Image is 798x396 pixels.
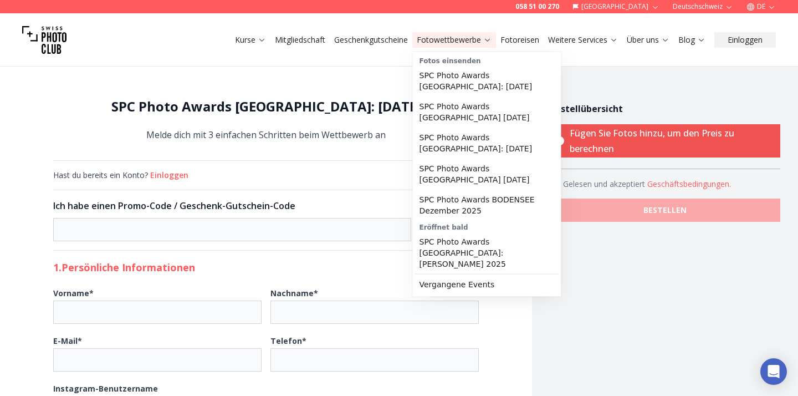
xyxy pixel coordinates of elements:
[235,34,266,45] a: Kurse
[515,2,559,11] a: 058 51 00 270
[417,34,492,45] a: Fotowettbewerbe
[415,275,559,295] a: Vergangene Events
[496,32,544,48] button: Fotoreisen
[548,34,618,45] a: Weitere Services
[643,205,687,216] b: BESTELLEN
[415,221,559,232] div: Eröffnet bald
[275,34,325,45] a: Mitgliedschaft
[415,54,559,65] div: Fotos einsenden
[53,260,479,275] h2: 1. Persönliche Informationen
[415,232,559,274] a: SPC Photo Awards [GEOGRAPHIC_DATA]: [PERSON_NAME] 2025
[22,18,66,62] img: Swiss photo club
[622,32,674,48] button: Über uns
[500,34,539,45] a: Fotoreisen
[330,32,412,48] button: Geschenkgutscheine
[53,98,479,115] h1: SPC Photo Awards [GEOGRAPHIC_DATA]: [DATE]
[550,199,780,222] button: BESTELLEN
[53,199,479,212] h3: Ich habe einen Promo-Code / Geschenk-Gutschein-Code
[270,336,306,346] b: Telefon *
[270,348,479,372] input: Telefon*
[563,179,647,189] span: Gelesen und akzeptiert
[415,65,559,97] a: SPC Photo Awards [GEOGRAPHIC_DATA]: [DATE]
[415,97,559,128] a: SPC Photo Awards [GEOGRAPHIC_DATA] [DATE]
[270,32,330,48] button: Mitgliedschaft
[150,170,188,181] button: Einloggen
[53,170,479,181] div: Hast du bereits ein Konto?
[714,32,776,48] button: Einloggen
[415,128,559,159] a: SPC Photo Awards [GEOGRAPHIC_DATA]: [DATE]
[550,124,780,158] p: Fügen Sie Fotos hinzu, um den Preis zu berechnen
[544,32,622,48] button: Weitere Services
[678,34,705,45] a: Blog
[334,34,408,45] a: Geschenkgutscheine
[53,301,262,324] input: Vorname*
[270,288,318,298] b: Nachname *
[415,159,559,190] a: SPC Photo Awards [GEOGRAPHIC_DATA] [DATE]
[550,102,780,115] h4: Bestellübersicht
[647,179,731,190] button: Accept termsGelesen und akzeptiert
[760,358,787,385] div: Open Intercom Messenger
[674,32,710,48] button: Blog
[270,301,479,324] input: Nachname*
[627,34,669,45] a: Über uns
[415,190,559,221] a: SPC Photo Awards BODENSEE Dezember 2025
[412,32,496,48] button: Fotowettbewerbe
[53,288,94,298] b: Vorname *
[53,348,262,372] input: E-Mail*
[231,32,270,48] button: Kurse
[53,383,158,394] b: Instagram-Benutzername
[53,336,82,346] b: E-Mail *
[53,98,479,143] div: Melde dich mit 3 einfachen Schritten beim Wettbewerb an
